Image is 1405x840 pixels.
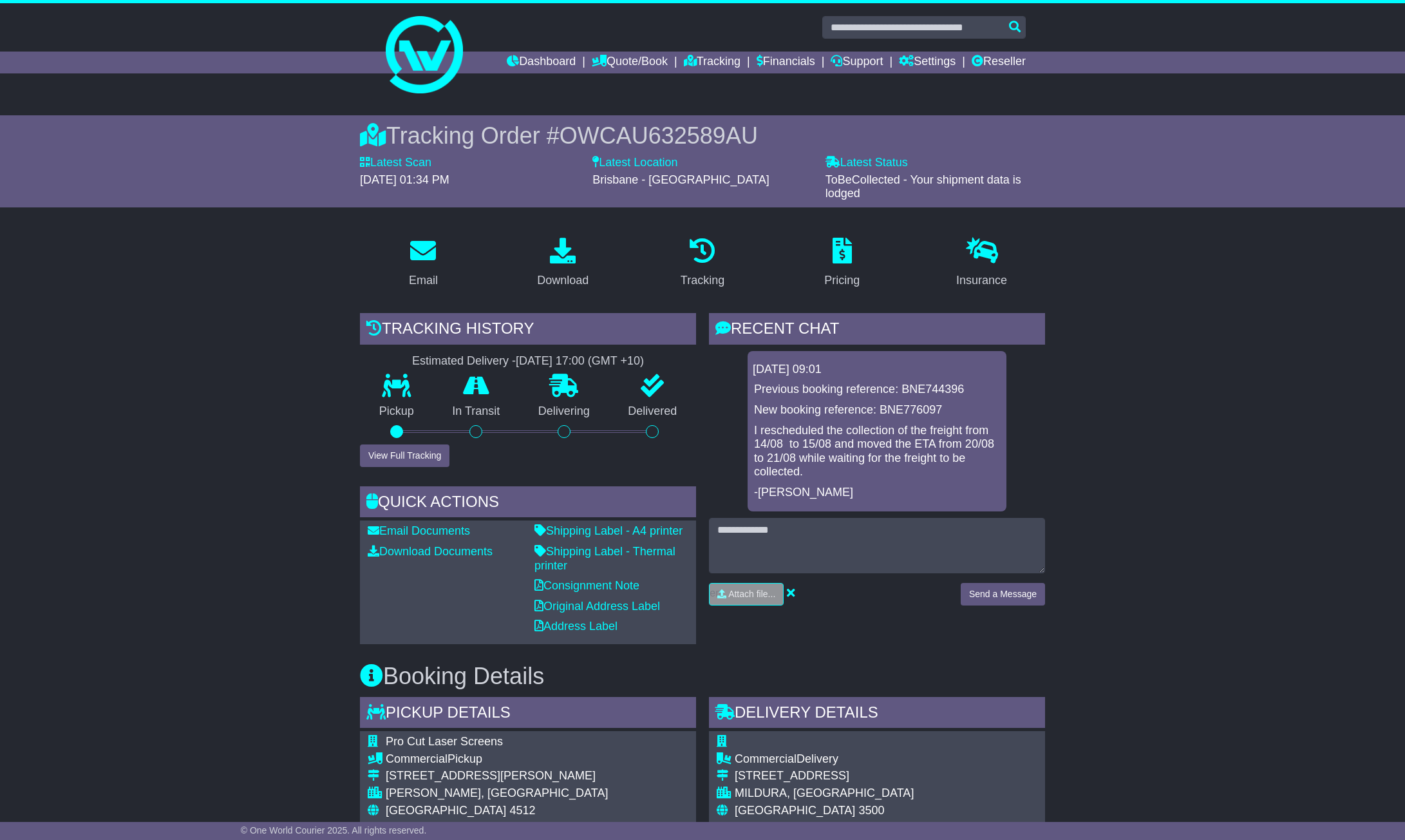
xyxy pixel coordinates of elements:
div: MILDURA, [GEOGRAPHIC_DATA] [735,787,931,801]
a: Tracking [684,52,740,73]
div: Tracking Order # [360,122,1045,149]
label: Latest Status [825,156,908,170]
a: Financials [757,52,815,73]
a: Shipping Label - A4 printer [534,524,683,537]
p: In Transit [433,405,520,419]
div: Email [409,272,438,289]
label: Latest Scan [360,156,431,170]
button: Send a Message [961,583,1045,606]
a: Email Documents [368,524,470,537]
div: [STREET_ADDRESS] [735,769,931,783]
p: Delivered [609,405,697,419]
div: Tracking [681,272,724,289]
div: Delivery Details [709,697,1045,732]
div: Pricing [824,272,860,289]
p: New booking reference: BNE776097 [754,403,1000,417]
div: Estimated Delivery - [360,354,696,368]
a: Reseller [972,52,1026,73]
div: Quick Actions [360,486,696,521]
label: Latest Location [592,156,677,170]
a: Settings [899,52,956,73]
div: RECENT CHAT [709,313,1045,348]
div: Pickup Details [360,697,696,732]
a: Shipping Label - Thermal printer [534,545,675,572]
span: ToBeCollected - Your shipment data is lodged [825,173,1021,200]
p: -[PERSON_NAME] [754,486,1000,500]
a: Address Label [534,620,618,633]
a: Download [529,233,597,294]
span: [DATE] 01:34 PM [360,173,449,186]
a: Pricing [816,233,868,294]
span: Brisbane - [GEOGRAPHIC_DATA] [592,173,769,186]
span: OWCAU632589AU [560,122,758,149]
span: 3500 [858,804,884,817]
span: Pro Cut Laser Screens [386,735,503,748]
div: Pickup [386,752,608,767]
h3: Booking Details [360,663,1045,689]
a: Download Documents [368,545,493,558]
div: Insurance [956,272,1007,289]
a: Insurance [948,233,1015,294]
span: Commercial [386,752,448,765]
p: Delivering [519,405,609,419]
a: Consignment Note [534,579,639,592]
div: [DATE] 17:00 (GMT +10) [516,354,644,368]
span: [GEOGRAPHIC_DATA] [386,804,506,817]
p: Previous booking reference: BNE744396 [754,383,1000,397]
button: View Full Tracking [360,444,449,467]
div: [PERSON_NAME], [GEOGRAPHIC_DATA] [386,787,608,801]
p: I rescheduled the collection of the freight from 14/08 to 15/08 and moved the ETA from 20/08 to 2... [754,424,1000,479]
div: [STREET_ADDRESS][PERSON_NAME] [386,769,608,783]
div: [DATE] 09:01 [753,363,1001,377]
span: [GEOGRAPHIC_DATA] [735,804,855,817]
span: © One World Courier 2025. All rights reserved. [241,825,427,835]
a: Original Address Label [534,600,660,613]
a: Dashboard [507,52,576,73]
a: Quote/Book [592,52,668,73]
span: Commercial [735,752,797,765]
a: Tracking [672,233,733,294]
span: 4512 [509,804,535,817]
p: Pickup [360,405,433,419]
div: Delivery [735,752,931,767]
div: Tracking history [360,313,696,348]
div: Download [537,272,589,289]
a: Email [401,233,446,294]
a: Support [831,52,883,73]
